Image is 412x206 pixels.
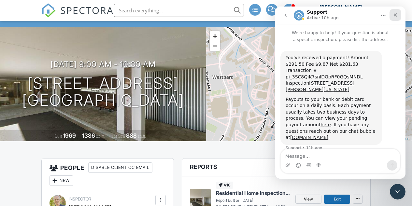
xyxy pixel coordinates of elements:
div: Disable Client CC Email [88,162,152,173]
span: sq. ft. [96,134,105,139]
div: 1336 [82,132,95,139]
div: New [50,175,73,186]
h3: People [42,158,174,190]
h1: [STREET_ADDRESS] [GEOGRAPHIC_DATA] [22,75,184,109]
span: SPECTORA [60,3,114,17]
input: Search everything... [114,4,244,17]
iframe: Intercom live chat [390,184,405,199]
a: Zoom out [210,41,220,51]
div: 1969 [63,132,76,139]
span: Built [55,134,62,139]
span: sq.ft. [138,134,146,139]
a: SPECTORA [41,9,114,22]
div: 388 [126,132,137,139]
span: − [213,42,217,50]
h3: [DATE] 9:00 am - 10:30 am [50,60,156,69]
span: Lot Size [111,134,125,139]
iframe: Intercom live chat [275,7,405,179]
div: [PERSON_NAME] [320,4,362,10]
span: Inspector [69,197,91,201]
span: + [213,32,217,40]
img: The Best Home Inspection Software - Spectora [41,3,56,18]
a: Zoom in [210,31,220,41]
